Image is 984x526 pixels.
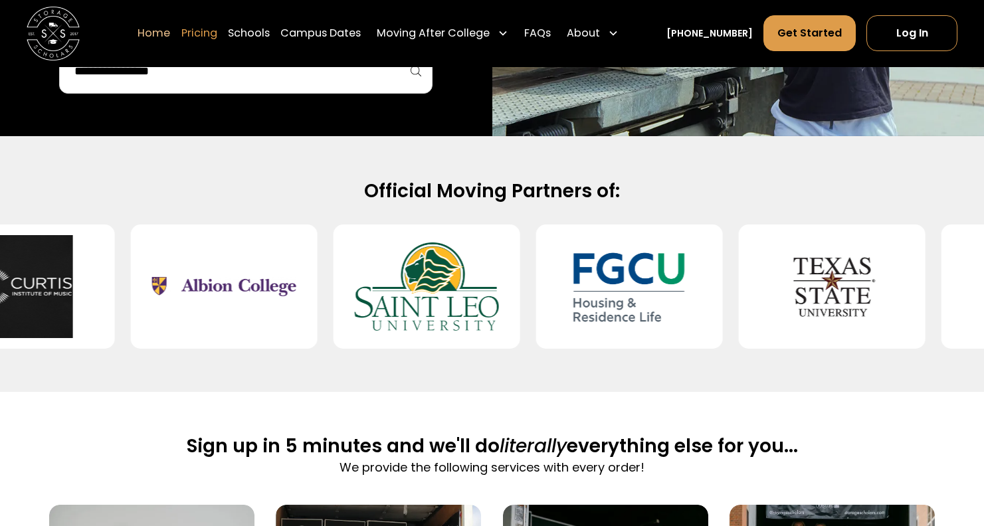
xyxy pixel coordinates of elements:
img: Florida Gulf Coast University [557,235,702,338]
img: Albion College [152,235,296,338]
a: [PHONE_NUMBER] [666,27,753,41]
a: Pricing [181,15,217,52]
div: About [567,25,600,41]
a: Get Started [763,15,856,51]
img: Texas State University [760,235,904,338]
a: home [27,7,80,60]
a: Home [138,15,170,52]
a: Schools [228,15,270,52]
span: literally [500,433,567,459]
img: Saint Leo University [355,235,499,338]
div: About [561,15,624,52]
p: We provide the following services with every order! [187,458,798,476]
img: Storage Scholars main logo [27,7,80,60]
h2: Official Moving Partners of: [65,179,919,204]
div: Moving After College [377,25,490,41]
a: Campus Dates [280,15,361,52]
h2: Sign up in 5 minutes and we'll do everything else for you... [187,434,798,459]
a: FAQs [524,15,551,52]
div: Moving After College [371,15,514,52]
a: Log In [866,15,957,51]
